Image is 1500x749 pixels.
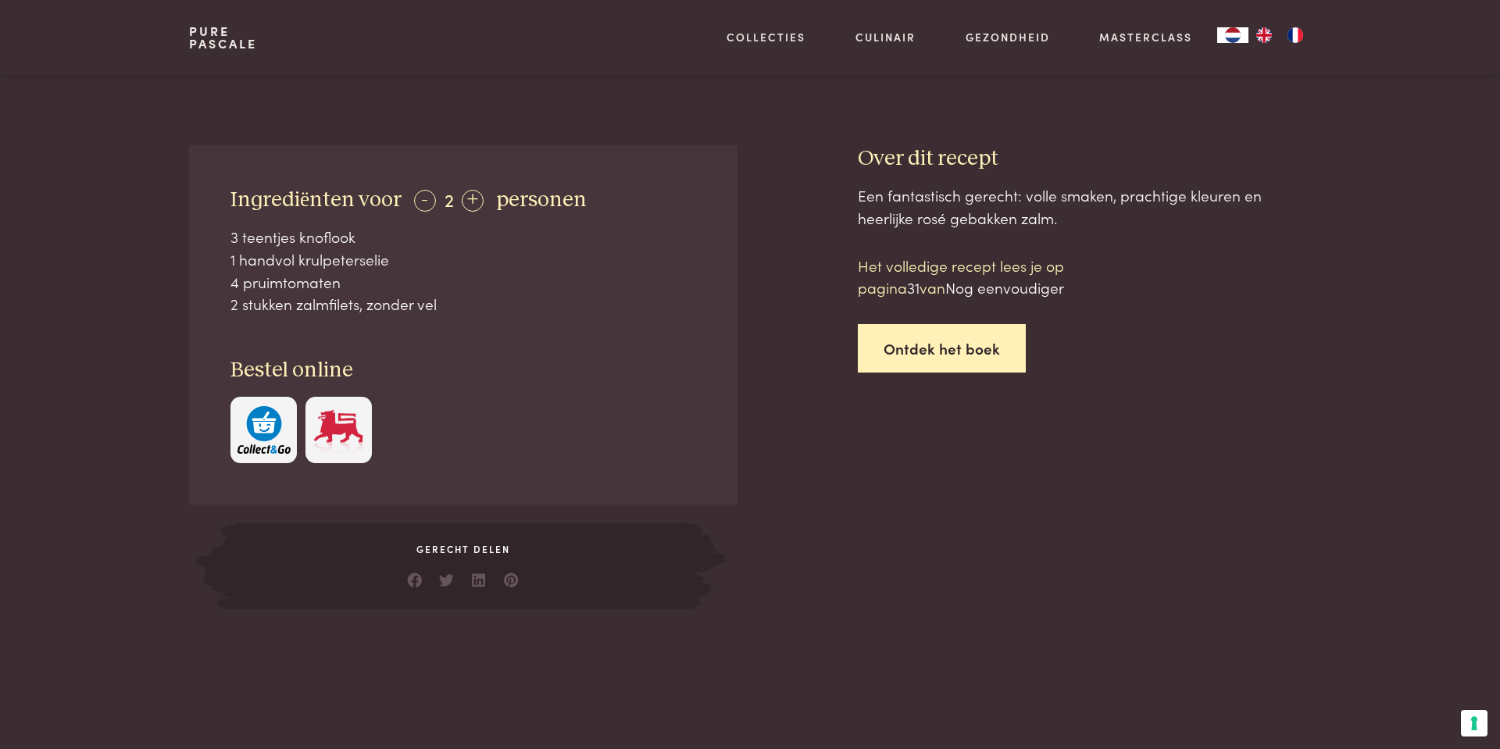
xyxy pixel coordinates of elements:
span: Ingrediënten voor [230,189,402,211]
span: personen [496,189,587,211]
h3: Bestel online [230,357,696,384]
p: Het volledige recept lees je op pagina van [858,255,1123,299]
span: 2 [445,186,454,212]
span: Nog eenvoudiger [945,276,1064,298]
div: Een fantastisch gerecht: volle smaken, prachtige kleuren en heerlijke rosé gebakken zalm. [858,184,1311,229]
div: 3 teentjes knoflook [230,226,696,248]
h3: Over dit recept [858,145,1311,173]
a: Ontdek het boek [858,324,1026,373]
div: - [414,190,436,212]
div: 2 stukken zalmfilets, zonder vel [230,293,696,316]
div: + [462,190,484,212]
img: Delhaize [312,406,365,454]
div: Language [1217,27,1248,43]
a: Gezondheid [966,29,1050,45]
button: Uw voorkeuren voor toestemming voor trackingtechnologieën [1461,710,1487,737]
ul: Language list [1248,27,1311,43]
span: 31 [907,276,920,298]
a: EN [1248,27,1280,43]
a: PurePascale [189,25,257,50]
a: Collecties [727,29,805,45]
span: Gerecht delen [237,542,689,556]
a: Masterclass [1099,29,1192,45]
a: Culinair [855,29,916,45]
aside: Language selected: Nederlands [1217,27,1311,43]
a: NL [1217,27,1248,43]
div: 1 handvol krulpeterselie [230,248,696,271]
a: FR [1280,27,1311,43]
img: c308188babc36a3a401bcb5cb7e020f4d5ab42f7cacd8327e500463a43eeb86c.svg [237,406,291,454]
div: 4 pruimtomaten [230,271,696,294]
